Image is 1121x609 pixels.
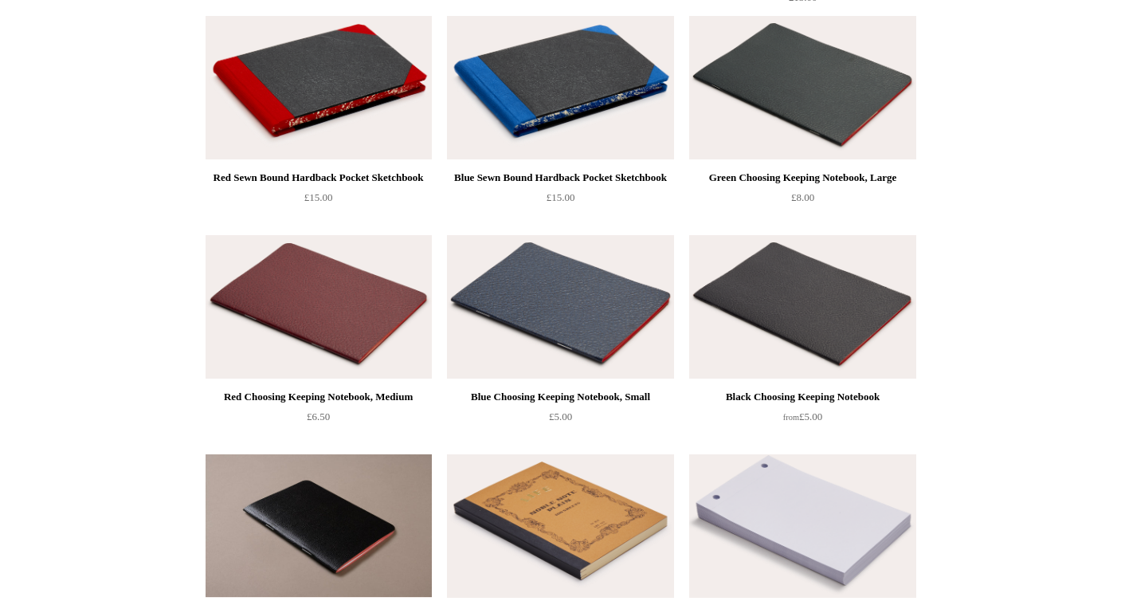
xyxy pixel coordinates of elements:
[689,168,915,234] a: Green Choosing Keeping Notebook, Large £8.00
[689,235,915,379] a: Black Choosing Keeping Notebook Black Choosing Keeping Notebook
[549,411,572,422] span: £5.00
[689,235,915,379] img: Black Choosing Keeping Notebook
[206,235,432,379] img: Red Choosing Keeping Notebook, Medium
[451,387,669,407] div: Blue Choosing Keeping Notebook, Small
[447,454,673,598] img: Plain Life Noble Notebook
[447,16,673,159] img: Blue Sewn Bound Hardback Pocket Sketchbook
[447,16,673,159] a: Blue Sewn Bound Hardback Pocket Sketchbook Blue Sewn Bound Hardback Pocket Sketchbook
[451,168,669,187] div: Blue Sewn Bound Hardback Pocket Sketchbook
[206,168,432,234] a: Red Sewn Bound Hardback Pocket Sketchbook £15.00
[447,387,673,453] a: Blue Choosing Keeping Notebook, Small £5.00
[791,191,814,203] span: £8.00
[206,454,432,598] img: Black Choosing Keeping Medium Notebook
[689,454,915,598] a: Accountant's Desk Notepad Refill Accountant's Desk Notepad Refill
[206,454,432,598] a: Black Choosing Keeping Medium Notebook Black Choosing Keeping Medium Notebook
[206,387,432,453] a: Red Choosing Keeping Notebook, Medium £6.50
[447,235,673,379] img: Blue Choosing Keeping Notebook, Small
[689,454,915,598] img: Accountant's Desk Notepad Refill
[547,191,575,203] span: £15.00
[693,387,911,407] div: Black Choosing Keeping Notebook
[206,16,432,159] a: Red Sewn Bound Hardback Pocket Sketchbook Red Sewn Bound Hardback Pocket Sketchbook
[689,16,915,159] a: Green Choosing Keeping Notebook, Large Green Choosing Keeping Notebook, Large
[447,454,673,598] a: Plain Life Noble Notebook Plain Life Noble Notebook
[693,168,911,187] div: Green Choosing Keeping Notebook, Large
[307,411,330,422] span: £6.50
[206,235,432,379] a: Red Choosing Keeping Notebook, Medium Red Choosing Keeping Notebook, Medium
[304,191,333,203] span: £15.00
[783,413,799,422] span: from
[689,16,915,159] img: Green Choosing Keeping Notebook, Large
[210,387,428,407] div: Red Choosing Keeping Notebook, Medium
[210,168,428,187] div: Red Sewn Bound Hardback Pocket Sketchbook
[689,387,915,453] a: Black Choosing Keeping Notebook from£5.00
[447,235,673,379] a: Blue Choosing Keeping Notebook, Small Blue Choosing Keeping Notebook, Small
[447,168,673,234] a: Blue Sewn Bound Hardback Pocket Sketchbook £15.00
[783,411,822,422] span: £5.00
[206,16,432,159] img: Red Sewn Bound Hardback Pocket Sketchbook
